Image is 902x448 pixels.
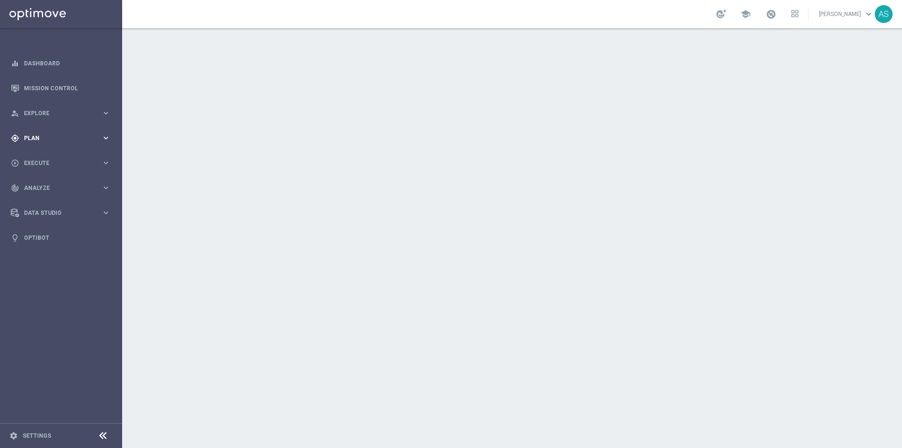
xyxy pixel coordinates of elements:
[11,76,110,101] div: Mission Control
[10,134,111,142] button: gps_fixed Plan keyboard_arrow_right
[11,184,19,192] i: track_changes
[10,85,111,92] button: Mission Control
[11,225,110,250] div: Optibot
[875,5,893,23] div: AS
[11,184,101,192] div: Analyze
[11,109,19,118] i: person_search
[740,9,751,19] span: school
[23,433,51,439] a: Settings
[101,208,110,217] i: keyboard_arrow_right
[101,158,110,167] i: keyboard_arrow_right
[101,183,110,192] i: keyboard_arrow_right
[11,234,19,242] i: lightbulb
[24,135,101,141] span: Plan
[24,225,110,250] a: Optibot
[10,184,111,192] button: track_changes Analyze keyboard_arrow_right
[9,432,18,440] i: settings
[101,109,110,118] i: keyboard_arrow_right
[11,159,101,167] div: Execute
[10,234,111,242] button: lightbulb Optibot
[11,109,101,118] div: Explore
[24,185,101,191] span: Analyze
[11,134,19,142] i: gps_fixed
[11,159,19,167] i: play_circle_outline
[10,209,111,217] button: Data Studio keyboard_arrow_right
[863,9,874,19] span: keyboard_arrow_down
[24,210,101,216] span: Data Studio
[10,60,111,67] button: equalizer Dashboard
[11,59,19,68] i: equalizer
[24,51,110,76] a: Dashboard
[24,160,101,166] span: Execute
[11,134,101,142] div: Plan
[24,76,110,101] a: Mission Control
[10,159,111,167] button: play_circle_outline Execute keyboard_arrow_right
[101,134,110,142] i: keyboard_arrow_right
[11,51,110,76] div: Dashboard
[10,110,111,117] button: person_search Explore keyboard_arrow_right
[24,110,101,116] span: Explore
[818,7,875,21] a: [PERSON_NAME]keyboard_arrow_down
[11,209,101,217] div: Data Studio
